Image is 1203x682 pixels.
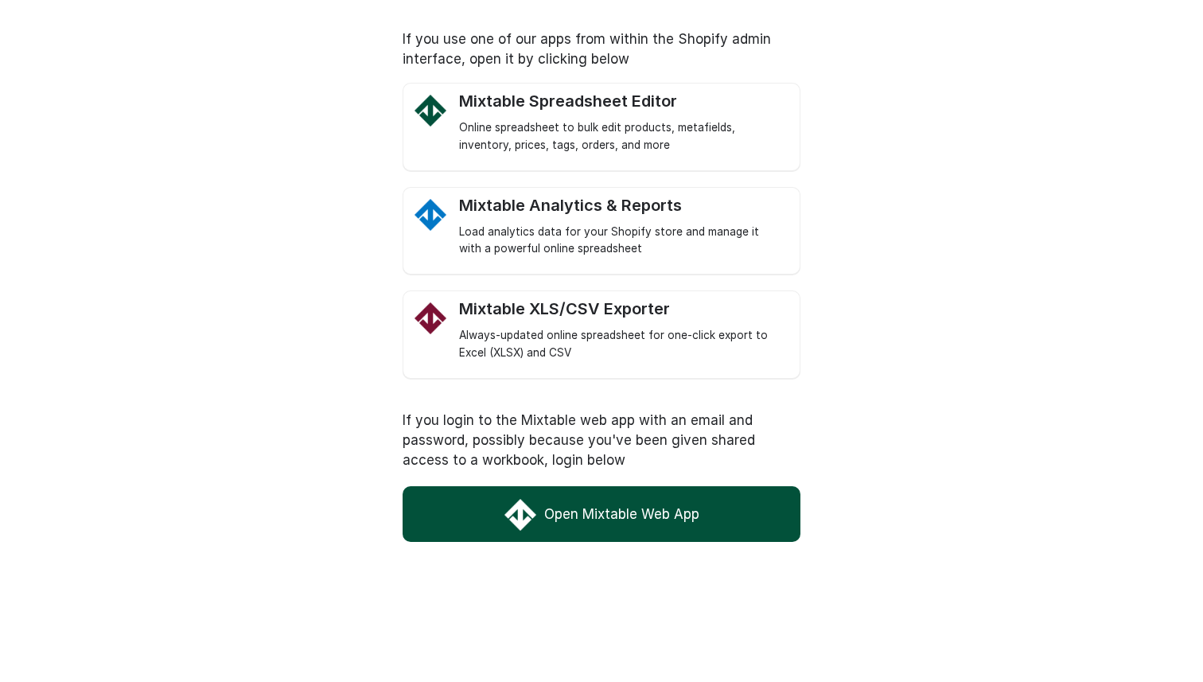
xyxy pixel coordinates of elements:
div: Load analytics data for your Shopify store and manage it with a powerful online spreadsheet [459,224,784,259]
p: If you use one of our apps from within the Shopify admin interface, open it by clicking below [403,29,800,69]
div: Always-updated online spreadsheet for one-click export to Excel (XLSX) and CSV [459,327,784,362]
a: Mixtable Spreadsheet Editor Logo Mixtable Spreadsheet Editor Online spreadsheet to bulk edit prod... [459,92,784,154]
a: Mixtable Analytics Mixtable Analytics & Reports Load analytics data for your Shopify store and ma... [459,196,784,259]
div: Mixtable XLS/CSV Exporter [459,299,784,319]
img: Mixtable Excel and CSV Exporter app Logo [415,302,446,334]
img: Mixtable Spreadsheet Editor Logo [415,95,446,127]
div: Mixtable Analytics & Reports [459,196,784,216]
div: Mixtable Spreadsheet Editor [459,92,784,111]
a: Mixtable Excel and CSV Exporter app Logo Mixtable XLS/CSV Exporter Always-updated online spreadsh... [459,299,784,362]
img: Mixtable Analytics [415,199,446,231]
p: If you login to the Mixtable web app with an email and password, possibly because you've been giv... [403,411,800,470]
div: Online spreadsheet to bulk edit products, metafields, inventory, prices, tags, orders, and more [459,119,784,154]
img: Mixtable Web App [504,499,536,531]
a: Open Mixtable Web App [403,486,800,542]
